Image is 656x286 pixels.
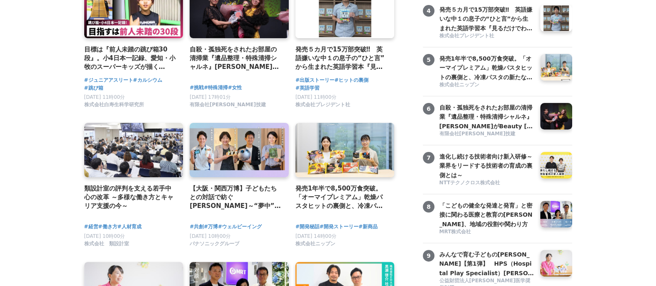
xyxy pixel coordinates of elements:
[439,32,494,39] span: 株式会社プレジデント社
[439,32,534,40] a: 株式会社プレジデント社
[190,243,239,249] a: パナソニックグループ
[439,81,534,89] a: 株式会社ニップン
[295,104,350,110] a: 株式会社プレジデント社
[439,179,534,187] a: NTTテクノクロス株式会社
[228,84,242,92] a: #女性
[295,223,319,231] a: #開発秘話
[190,223,204,231] a: #共創
[439,103,534,130] a: 自殺・孤独死をされたお部屋の清掃業『遺品整理・特殊清掃シャルネ』[PERSON_NAME]がBeauty [GEOGRAPHIC_DATA][PERSON_NAME][GEOGRAPHIC_DA...
[358,223,378,231] a: #新商品
[439,250,534,278] h3: みんなで育む子どもの[PERSON_NAME]【第1弾】 HPS（Hospital Play Specialist）[PERSON_NAME] ーチャイルドフレンドリーな医療を目指して
[84,94,125,100] span: [DATE] 11時00分
[218,223,262,231] a: #ウェルビーイング
[84,233,125,239] span: [DATE] 10時00分
[190,233,231,239] span: [DATE] 10時00分
[295,243,335,249] a: 株式会社ニップン
[84,184,177,211] a: 類設計室の評判を支える若手中心の改革 ～多様な働き方とキャリア支援の今～
[190,101,266,108] span: 有限会社[PERSON_NAME]技建
[84,223,98,231] a: #経営
[423,201,434,213] span: 8
[295,233,337,239] span: [DATE] 14時00分
[319,223,358,231] a: #開発ストーリー
[439,152,534,178] a: 進化し続ける技術者向け新入研修～業界をリードする技術者の育成の裏側とは～
[423,250,434,262] span: 9
[423,5,434,17] span: 4
[190,45,282,72] a: 自殺・孤独死をされたお部屋の清掃業『遺品整理・特殊清掃シャルネ』[PERSON_NAME]がBeauty [GEOGRAPHIC_DATA][PERSON_NAME][GEOGRAPHIC_DA...
[439,130,534,138] a: 有限会社[PERSON_NAME]技建
[84,45,177,72] a: 目標は『前人未踏の跳び箱30段』。小4日本一記録、愛知・小牧のスーパーキッズが描く[PERSON_NAME]とは？
[439,103,534,131] h3: 自殺・孤独死をされたお部屋の清掃業『遺品整理・特殊清掃シャルネ』[PERSON_NAME]がBeauty [GEOGRAPHIC_DATA][PERSON_NAME][GEOGRAPHIC_DA...
[84,104,144,110] a: 株式会社白寿生科学研究所
[295,84,319,92] a: #英語学習
[190,240,239,247] span: パナソニックグループ
[204,84,228,92] a: #特殊清掃
[295,184,388,211] a: 発売1年半で8,500万食突破。「オーマイプレミアム」乾燥パスタヒットの裏側と、冷凍パスタの新たな挑戦。徹底的な消費者起点で「おいしさ」を追求するニップンの歩み
[439,54,534,82] h3: 発売1年半で8,500万食突破。「オーマイプレミアム」乾燥パスタヒットの裏側と、冷凍パスタの新たな挑戦。徹底的な消費者起点で「おいしさ」を追求するニップンの歩み
[190,84,204,92] a: #挑戦
[295,101,350,108] span: 株式会社プレジデント社
[84,101,144,108] span: 株式会社白寿生科学研究所
[84,76,133,84] a: #ジュニアアスリート
[439,152,534,180] h3: 進化し続ける技術者向け新入研修～業界をリードする技術者の育成の裏側とは～
[84,243,129,249] a: 株式会社 類設計室
[439,201,534,229] h3: 「こどもの健全な発達と発育」と密接に関わる医療と教育の[PERSON_NAME]、地域の役割や関わり方
[439,81,479,88] span: 株式会社ニップン
[423,152,434,164] span: 7
[190,104,266,110] a: 有限会社[PERSON_NAME]技建
[423,103,434,115] span: 6
[439,5,534,33] h3: 発売５カ月で15万部突破‼ 英語嫌いな中１の息子の“ひと言”から生まれた英語学習本『見るだけでわかる‼ 英語ピクト図鑑』異例ヒットの要因
[423,54,434,66] span: 5
[295,45,388,72] a: 発売５カ月で15万部突破‼ 英語嫌いな中１の息子の“ひと言”から生まれた英語学習本『見るだけでわかる‼ 英語ピクト図鑑』異例ヒットの要因
[295,240,335,247] span: 株式会社ニップン
[117,223,141,231] a: #人材育成
[439,228,534,236] a: MRT株式会社
[334,76,368,84] a: #ヒットの裏側
[439,228,471,235] span: MRT株式会社
[190,94,231,100] span: [DATE] 17時01分
[295,94,337,100] span: [DATE] 11時00分
[439,250,534,276] a: みんなで育む子どもの[PERSON_NAME]【第1弾】 HPS（Hospital Play Specialist）[PERSON_NAME] ーチャイルドフレンドリーな医療を目指して
[439,179,500,186] span: NTTテクノクロス株式会社
[133,76,162,84] a: #カルシウム
[84,240,129,247] span: 株式会社 類設計室
[295,76,334,84] a: #出版ストーリー
[439,201,534,227] a: 「こどもの健全な発達と発育」と密接に関わる医療と教育の[PERSON_NAME]、地域の役割や関わり方
[439,130,516,137] span: 有限会社[PERSON_NAME]技建
[190,184,282,211] a: 【大阪・関西万博】子どもたちとの対話で紡ぐ[PERSON_NAME]～“夢中”の力を育む「Unlock FRプログラム」
[204,223,218,231] a: #万博
[439,5,534,32] a: 発売５カ月で15万部突破‼ 英語嫌いな中１の息子の“ひと言”から生まれた英語学習本『見るだけでわかる‼ 英語ピクト図鑑』異例ヒットの要因
[439,54,534,81] a: 発売1年半で8,500万食突破。「オーマイプレミアム」乾燥パスタヒットの裏側と、冷凍パスタの新たな挑戦。徹底的な消費者起点で「おいしさ」を追求するニップンの歩み
[84,84,103,92] a: #跳び箱
[98,223,117,231] a: #働き方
